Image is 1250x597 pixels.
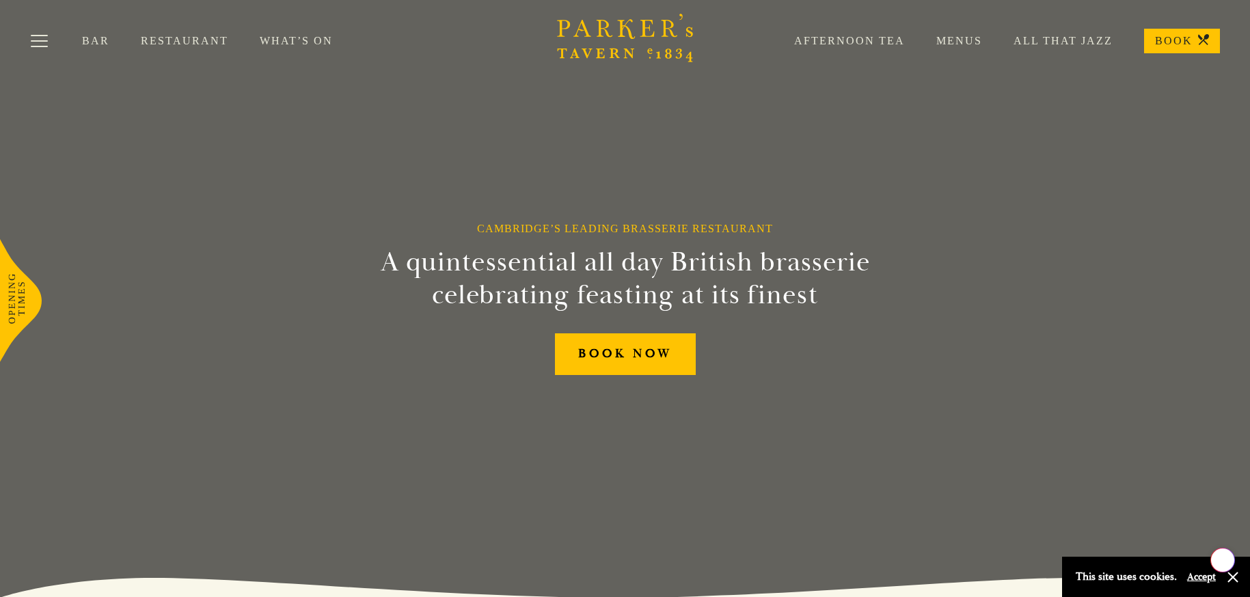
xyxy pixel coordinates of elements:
h1: Cambridge’s Leading Brasserie Restaurant [477,222,773,235]
a: BOOK NOW [555,333,696,375]
h2: A quintessential all day British brasserie celebrating feasting at its finest [314,246,937,311]
p: This site uses cookies. [1076,567,1177,587]
button: Close and accept [1226,570,1240,584]
button: Accept [1187,570,1216,583]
